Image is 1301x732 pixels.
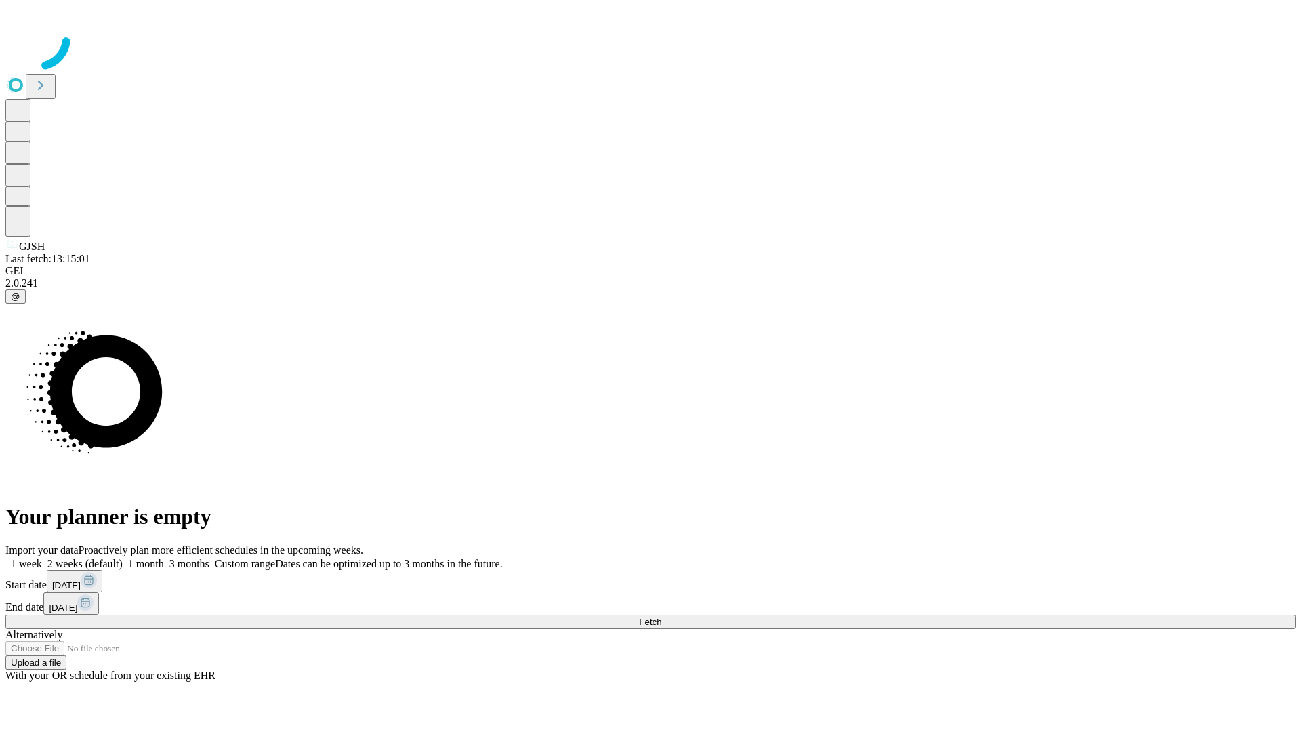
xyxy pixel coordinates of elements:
[5,289,26,304] button: @
[5,655,66,670] button: Upload a file
[5,570,1296,592] div: Start date
[5,544,79,556] span: Import your data
[275,558,502,569] span: Dates can be optimized up to 3 months in the future.
[128,558,164,569] span: 1 month
[639,617,661,627] span: Fetch
[5,277,1296,289] div: 2.0.241
[169,558,209,569] span: 3 months
[11,291,20,302] span: @
[79,544,363,556] span: Proactively plan more efficient schedules in the upcoming weeks.
[19,241,45,252] span: GJSH
[5,504,1296,529] h1: Your planner is empty
[49,603,77,613] span: [DATE]
[215,558,275,569] span: Custom range
[52,580,81,590] span: [DATE]
[5,629,62,640] span: Alternatively
[11,558,42,569] span: 1 week
[5,615,1296,629] button: Fetch
[5,253,90,264] span: Last fetch: 13:15:01
[5,592,1296,615] div: End date
[5,670,215,681] span: With your OR schedule from your existing EHR
[47,570,102,592] button: [DATE]
[43,592,99,615] button: [DATE]
[5,265,1296,277] div: GEI
[47,558,123,569] span: 2 weeks (default)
